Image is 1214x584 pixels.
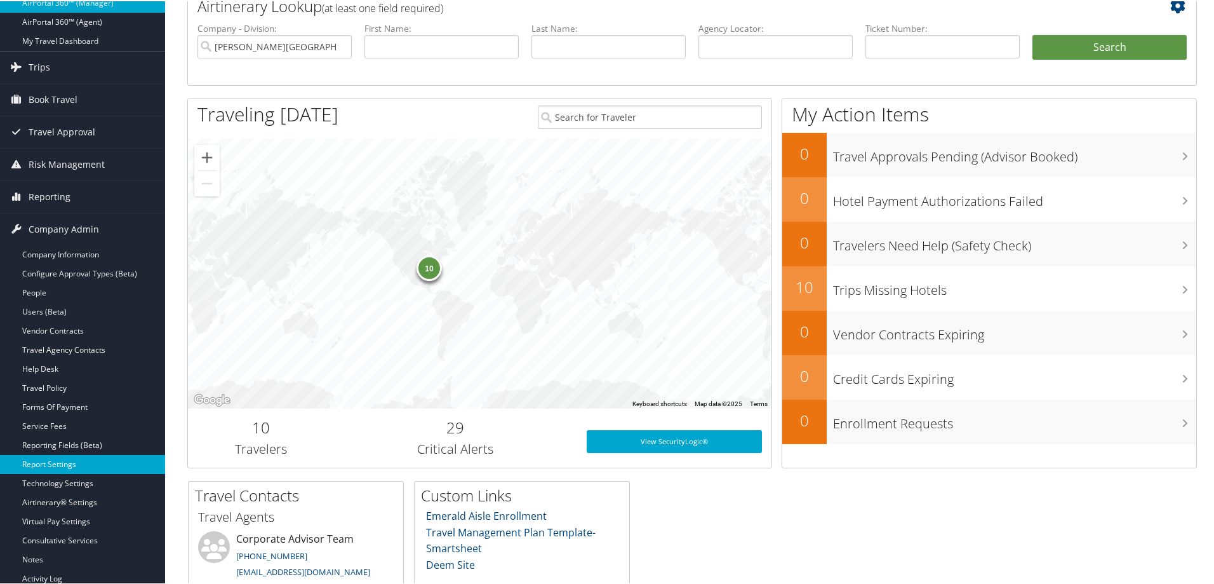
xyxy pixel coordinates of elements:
[531,21,686,34] label: Last Name:
[782,176,1196,221] a: 0Hotel Payment Authorizations Failed
[782,186,827,208] h2: 0
[197,100,338,126] h1: Traveling [DATE]
[194,144,220,169] button: Zoom in
[29,212,99,244] span: Company Admin
[1032,34,1187,59] button: Search
[782,265,1196,309] a: 10Trips Missing Hotels
[695,399,742,406] span: Map data ©2025
[782,142,827,163] h2: 0
[782,275,827,297] h2: 10
[538,104,762,128] input: Search for Traveler
[833,229,1196,254] h3: Travelers Need Help (Safety Check)
[198,507,394,525] h3: Travel Agents
[426,508,547,522] a: Emerald Aisle Enrollment
[344,416,568,437] h2: 29
[197,21,352,34] label: Company - Division:
[29,180,70,212] span: Reporting
[833,185,1196,209] h3: Hotel Payment Authorizations Failed
[29,50,50,82] span: Trips
[782,132,1196,176] a: 0Travel Approvals Pending (Advisor Booked)
[194,170,220,195] button: Zoom out
[782,364,827,386] h2: 0
[782,320,827,341] h2: 0
[833,274,1196,298] h3: Trips Missing Hotels
[236,565,370,576] a: [EMAIL_ADDRESS][DOMAIN_NAME]
[197,416,324,437] h2: 10
[191,391,233,407] a: Open this area in Google Maps (opens a new window)
[750,399,768,406] a: Terms (opens in new tab)
[191,391,233,407] img: Google
[344,439,568,457] h3: Critical Alerts
[782,409,827,430] h2: 0
[426,557,475,571] a: Deem Site
[29,83,77,114] span: Book Travel
[195,484,403,505] h2: Travel Contacts
[29,115,95,147] span: Travel Approval
[587,429,762,452] a: View SecurityLogic®
[364,21,519,34] label: First Name:
[192,530,400,582] li: Corporate Advisor Team
[417,254,442,280] div: 10
[782,398,1196,443] a: 0Enrollment Requests
[865,21,1020,34] label: Ticket Number:
[782,100,1196,126] h1: My Action Items
[782,354,1196,398] a: 0Credit Cards Expiring
[833,363,1196,387] h3: Credit Cards Expiring
[782,231,827,252] h2: 0
[833,318,1196,343] h3: Vendor Contracts Expiring
[421,484,629,505] h2: Custom Links
[632,398,687,407] button: Keyboard shortcuts
[833,140,1196,165] h3: Travel Approvals Pending (Advisor Booked)
[236,549,307,560] a: [PHONE_NUMBER]
[197,439,324,457] h3: Travelers
[782,309,1196,354] a: 0Vendor Contracts Expiring
[782,221,1196,265] a: 0Travelers Need Help (Safety Check)
[833,407,1196,431] h3: Enrollment Requests
[29,147,105,179] span: Risk Management
[698,21,853,34] label: Agency Locator:
[426,524,596,555] a: Travel Management Plan Template- Smartsheet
